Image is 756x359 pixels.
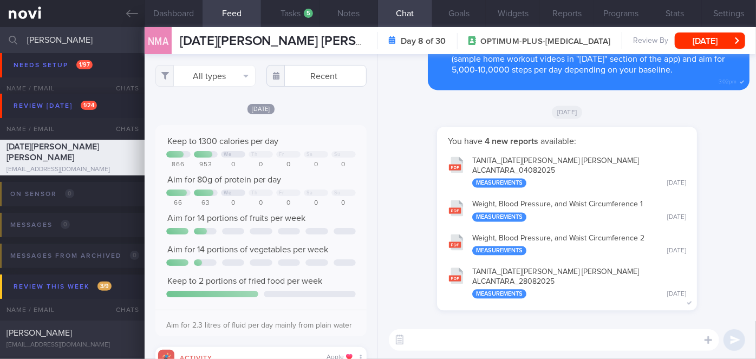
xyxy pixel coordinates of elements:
[194,199,218,207] div: 63
[224,152,231,158] div: We
[6,166,138,174] div: [EMAIL_ADDRESS][DOMAIN_NAME]
[307,152,312,158] div: Sa
[667,213,686,221] div: [DATE]
[155,65,256,87] button: All types
[142,21,174,62] div: NMA
[130,251,139,260] span: 0
[166,161,191,169] div: 866
[6,341,138,349] div: [EMAIL_ADDRESS][DOMAIN_NAME]
[448,136,686,147] p: You have available:
[8,218,73,232] div: Messages
[633,36,668,46] span: Review By
[452,40,742,75] li: Include resistance training x2/week with 20-30 minutes each session (sample home workout videos i...
[442,193,692,227] button: Weight, Blood Pressure, and Waist Circumference 1 Measurements [DATE]
[8,187,77,201] div: On sensor
[472,289,526,298] div: Measurements
[221,199,245,207] div: 0
[221,161,245,169] div: 0
[472,246,526,255] div: Measurements
[472,178,526,187] div: Measurements
[472,156,686,187] div: TANITA_ [DATE][PERSON_NAME] [PERSON_NAME] ALCANTARA_ 04082025
[166,199,191,207] div: 66
[65,189,74,198] span: 0
[194,161,218,169] div: 953
[249,199,273,207] div: 0
[719,75,737,86] span: 3:02pm
[472,267,686,298] div: TANITA_ [DATE][PERSON_NAME] [PERSON_NAME] ALCANTARA_ 28082025
[247,104,275,114] span: [DATE]
[6,54,99,74] span: [PERSON_NAME] [PERSON_NAME] SALES
[276,161,301,169] div: 0
[442,149,692,193] button: TANITA_[DATE][PERSON_NAME] [PERSON_NAME] ALCANTARA_04082025 Measurements [DATE]
[334,190,340,196] div: Su
[675,32,745,49] button: [DATE]
[304,199,328,207] div: 0
[224,190,231,196] div: We
[279,190,284,196] div: Fr
[8,249,142,263] div: Messages from Archived
[667,247,686,255] div: [DATE]
[11,99,100,113] div: Review [DATE]
[167,175,282,184] span: Aim for 80g of protein per day
[11,279,114,294] div: Review this week
[61,220,70,229] span: 0
[304,9,313,18] div: 5
[483,137,540,146] strong: 4 new reports
[472,234,686,256] div: Weight, Blood Pressure, and Waist Circumference 2
[331,199,356,207] div: 0
[251,190,257,196] div: Th
[667,290,686,298] div: [DATE]
[304,161,328,169] div: 0
[667,179,686,187] div: [DATE]
[251,152,257,158] div: Th
[101,299,145,321] div: Chats
[552,106,583,119] span: [DATE]
[167,214,306,223] span: Aim for 14 portions of fruits per week
[331,161,356,169] div: 0
[472,212,526,221] div: Measurements
[6,142,99,162] span: [DATE][PERSON_NAME] [PERSON_NAME]
[472,200,686,221] div: Weight, Blood Pressure, and Waist Circumference 1
[6,329,72,337] span: [PERSON_NAME]
[81,101,97,110] span: 1 / 24
[442,260,692,304] button: TANITA_[DATE][PERSON_NAME] [PERSON_NAME] ALCANTARA_28082025 Measurements [DATE]
[167,137,279,146] span: Keep to 1300 calories per day
[276,199,301,207] div: 0
[167,245,329,254] span: Aim for 14 portions of vegetables per week
[249,161,273,169] div: 0
[167,277,323,285] span: Keep to 2 portions of fried food per week
[166,322,353,329] span: Aim for 2.3 litres of fluid per day mainly from plain water
[442,227,692,261] button: Weight, Blood Pressure, and Waist Circumference 2 Measurements [DATE]
[180,35,422,48] span: [DATE][PERSON_NAME] [PERSON_NAME]
[401,36,446,47] strong: Day 8 of 30
[279,152,284,158] div: Fr
[97,282,112,291] span: 3 / 9
[6,77,138,86] div: [EMAIL_ADDRESS][DOMAIN_NAME]
[101,118,145,140] div: Chats
[334,152,340,158] div: Su
[307,190,312,196] div: Sa
[481,36,611,47] span: OPTIMUM-PLUS-[MEDICAL_DATA]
